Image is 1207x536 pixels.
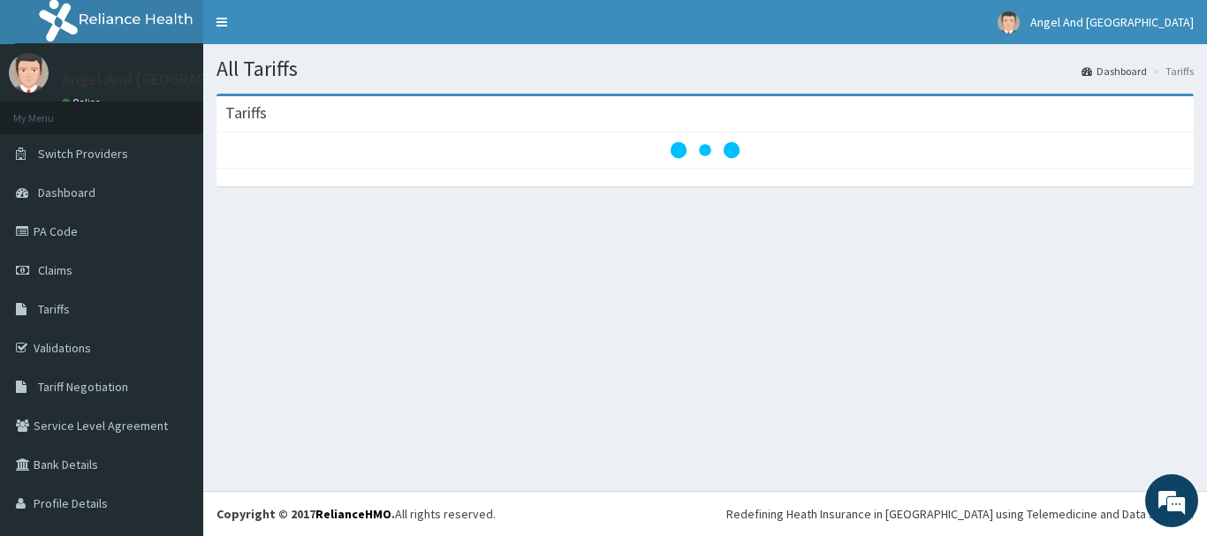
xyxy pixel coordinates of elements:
footer: All rights reserved. [203,491,1207,536]
a: Online [62,96,104,109]
img: User Image [9,53,49,93]
h1: All Tariffs [216,57,1194,80]
div: Redefining Heath Insurance in [GEOGRAPHIC_DATA] using Telemedicine and Data Science! [726,505,1194,523]
a: RelianceHMO [315,506,391,522]
svg: audio-loading [670,115,740,185]
span: Tariffs [38,301,70,317]
span: Angel And [GEOGRAPHIC_DATA] [1030,14,1194,30]
span: Dashboard [38,185,95,200]
h3: Tariffs [225,105,267,121]
span: Claims [38,262,72,278]
li: Tariffs [1149,64,1194,79]
img: User Image [998,11,1020,34]
strong: Copyright © 2017 . [216,506,395,522]
span: Switch Providers [38,146,128,162]
span: Tariff Negotiation [38,379,128,395]
a: Dashboard [1082,64,1147,79]
p: Angel And [GEOGRAPHIC_DATA] [62,72,281,87]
